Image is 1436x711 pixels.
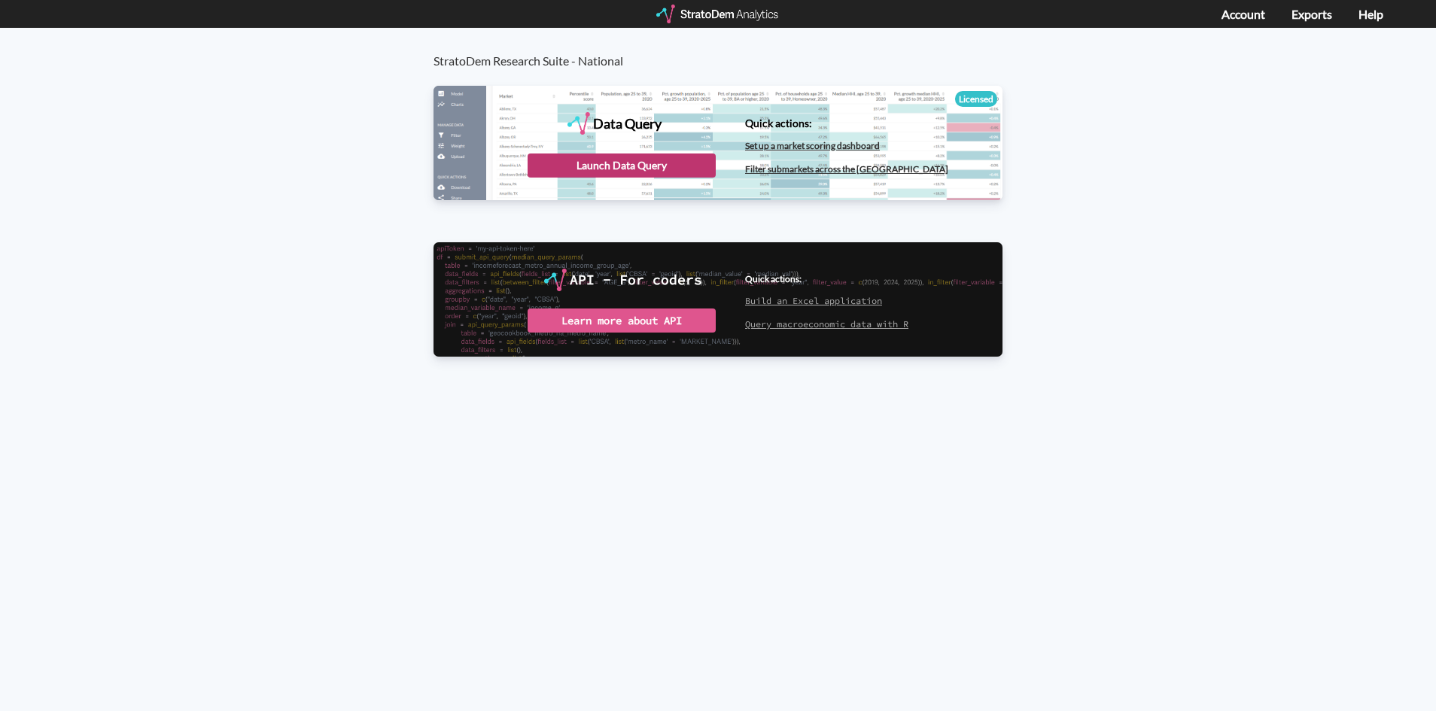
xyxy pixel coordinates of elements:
div: Data Query [593,112,662,135]
a: Filter submarkets across the [GEOGRAPHIC_DATA] [745,163,948,175]
a: Exports [1291,7,1332,21]
h4: Quick actions: [745,274,908,284]
h3: StratoDem Research Suite - National [434,28,1018,68]
div: API - For coders [570,269,702,291]
a: Query macroeconomic data with R [745,318,908,330]
div: Licensed [955,91,997,107]
div: Learn more about API [528,308,716,333]
div: Launch Data Query [528,153,716,178]
a: Build an Excel application [745,295,882,306]
a: Help [1358,7,1383,21]
a: Set up a market scoring dashboard [745,140,880,151]
a: Account [1222,7,1265,21]
h4: Quick actions: [745,117,948,129]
